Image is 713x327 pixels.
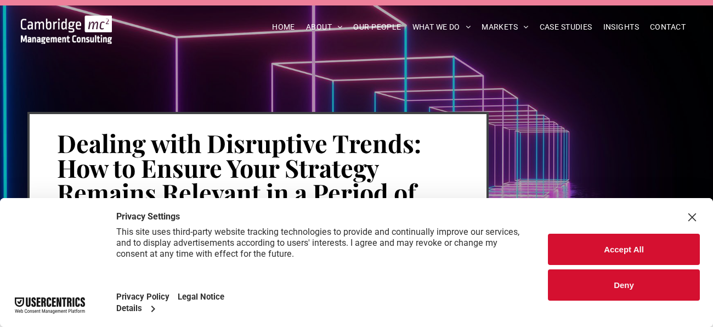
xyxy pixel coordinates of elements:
[267,19,301,36] a: HOME
[476,19,534,36] a: MARKETS
[534,19,598,36] a: CASE STUDIES
[21,15,112,44] img: Go to Homepage
[644,19,691,36] a: CONTACT
[301,19,348,36] a: ABOUT
[57,129,459,230] h1: Dealing with Disruptive Trends: How to Ensure Your Strategy Remains Relevant in a Period of Accel...
[598,19,644,36] a: INSIGHTS
[407,19,477,36] a: WHAT WE DO
[348,19,406,36] a: OUR PEOPLE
